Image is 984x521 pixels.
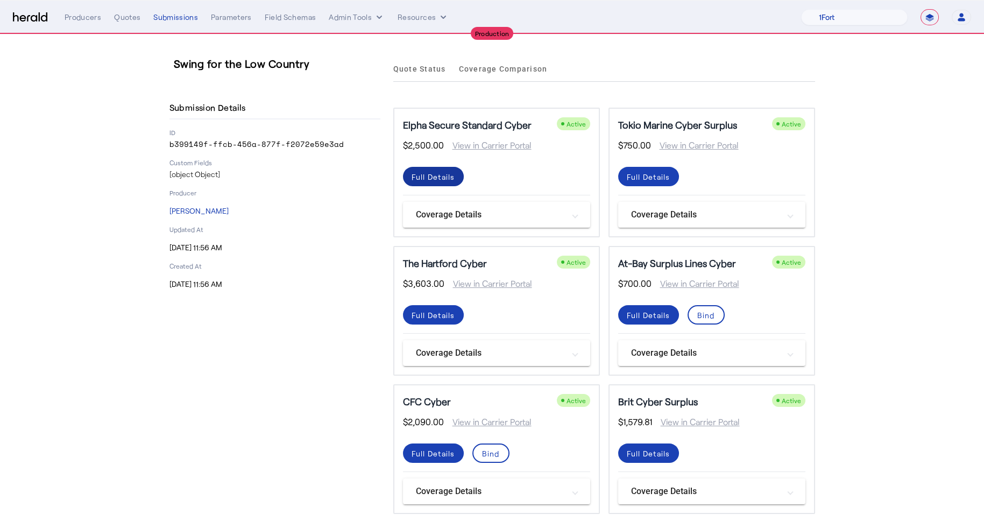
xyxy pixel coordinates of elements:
h5: Elpha Secure Standard Cyber [403,117,532,132]
div: Bind [482,448,500,459]
span: $2,500.00 [403,139,444,152]
mat-expansion-panel-header: Coverage Details [618,202,805,228]
mat-expansion-panel-header: Coverage Details [403,202,590,228]
mat-expansion-panel-header: Coverage Details [618,478,805,504]
span: $700.00 [618,277,652,290]
mat-panel-title: Coverage Details [631,485,780,498]
button: Resources dropdown menu [398,12,449,23]
h5: CFC Cyber [403,394,451,409]
span: $3,603.00 [403,277,444,290]
div: Quotes [114,12,140,23]
button: Full Details [403,443,464,463]
span: Coverage Comparison [459,65,548,73]
div: Field Schemas [265,12,316,23]
mat-panel-title: Coverage Details [631,347,780,360]
h5: Tokio Marine Cyber Surplus [618,117,737,132]
div: Producers [65,12,101,23]
span: Active [782,120,801,128]
button: internal dropdown menu [329,12,385,23]
span: View in Carrier Portal [444,139,532,152]
span: Active [782,258,801,266]
img: Herald Logo [13,12,47,23]
div: Full Details [412,171,455,182]
h5: At-Bay Surplus Lines Cyber [618,256,736,271]
h4: Submission Details [169,101,250,114]
button: Full Details [618,167,679,186]
button: Full Details [618,305,679,325]
button: Full Details [618,443,679,463]
div: Full Details [627,171,670,182]
span: $750.00 [618,139,651,152]
mat-panel-title: Coverage Details [416,485,564,498]
p: [PERSON_NAME] [169,206,380,216]
button: Full Details [403,305,464,325]
p: Custom Fields [169,158,380,167]
mat-expansion-panel-header: Coverage Details [618,340,805,366]
mat-panel-title: Coverage Details [416,208,564,221]
p: Created At [169,262,380,270]
button: Full Details [403,167,464,186]
button: Bind [688,305,725,325]
div: Full Details [627,309,670,321]
span: View in Carrier Portal [652,416,740,428]
span: View in Carrier Portal [444,416,532,428]
p: Producer [169,188,380,197]
div: Parameters [211,12,252,23]
div: Bind [697,309,715,321]
div: Full Details [412,309,455,321]
p: [DATE] 11:56 AM [169,242,380,253]
span: Active [567,397,586,404]
h5: The Hartford Cyber [403,256,487,271]
mat-expansion-panel-header: Coverage Details [403,340,590,366]
span: Quote Status [393,65,446,73]
p: [DATE] 11:56 AM [169,279,380,290]
p: Updated At [169,225,380,234]
p: ID [169,128,380,137]
div: Full Details [627,448,670,459]
mat-panel-title: Coverage Details [631,208,780,221]
div: Submissions [153,12,198,23]
p: [object Object] [169,169,380,180]
h3: Swing for the Low Country [174,56,385,71]
mat-panel-title: Coverage Details [416,347,564,360]
span: View in Carrier Portal [444,277,532,290]
span: Active [567,120,586,128]
button: Bind [472,443,509,463]
a: Coverage Comparison [459,56,548,82]
span: $2,090.00 [403,416,444,428]
mat-expansion-panel-header: Coverage Details [403,478,590,504]
p: b399149f-ffcb-456a-877f-f2072e59e3ad [169,139,380,150]
div: Production [471,27,514,40]
span: View in Carrier Portal [651,139,739,152]
span: Active [782,397,801,404]
span: View in Carrier Portal [652,277,739,290]
span: $1,579.81 [618,416,652,428]
div: Full Details [412,448,455,459]
span: Active [567,258,586,266]
a: Quote Status [393,56,446,82]
h5: Brit Cyber Surplus [618,394,698,409]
